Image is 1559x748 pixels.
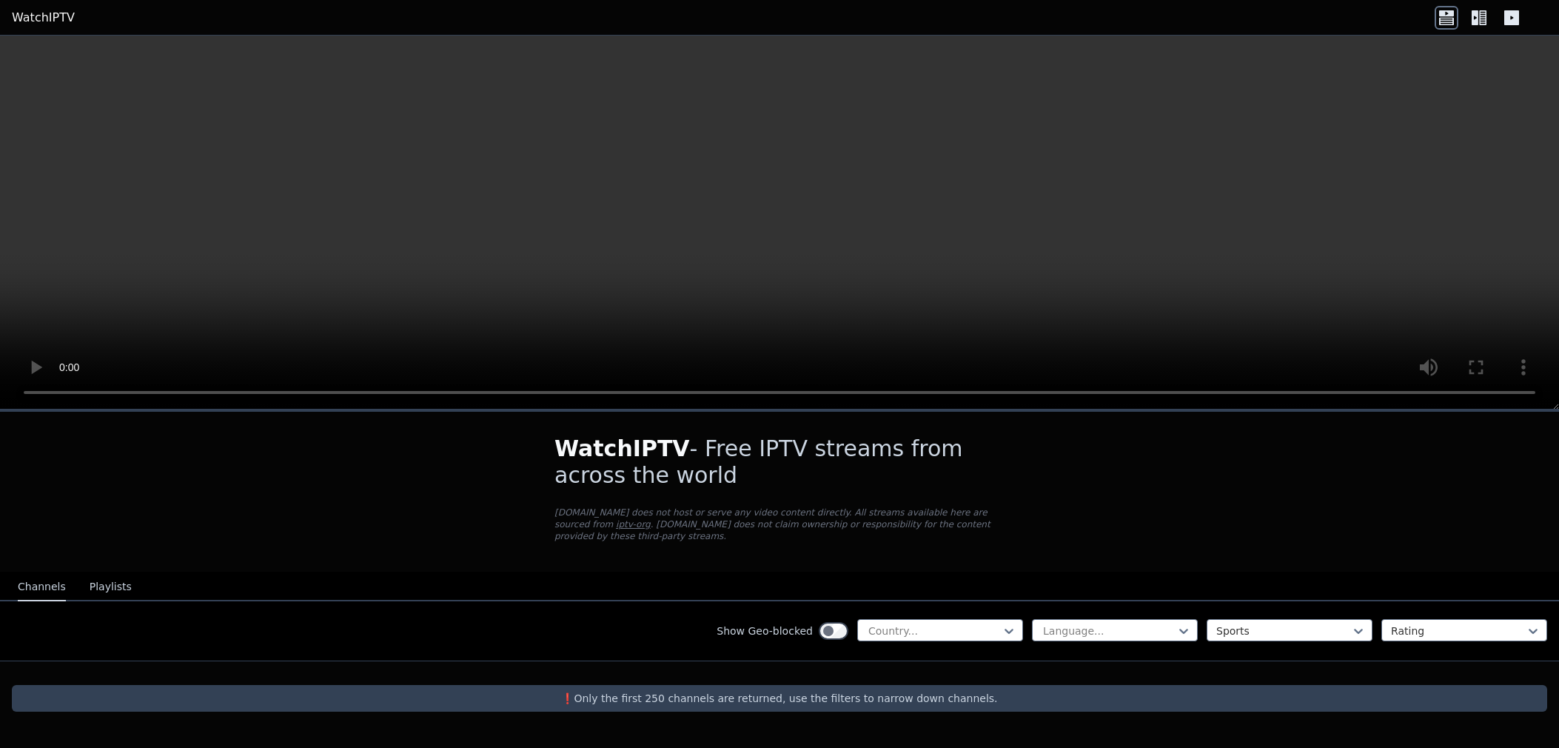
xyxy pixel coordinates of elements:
label: Show Geo-blocked [717,624,813,638]
a: WatchIPTV [12,9,75,27]
button: Playlists [90,573,132,601]
button: Channels [18,573,66,601]
h1: - Free IPTV streams from across the world [554,435,1005,489]
p: ❗️Only the first 250 channels are returned, use the filters to narrow down channels. [18,691,1541,706]
span: WatchIPTV [554,435,690,461]
p: [DOMAIN_NAME] does not host or serve any video content directly. All streams available here are s... [554,507,1005,542]
a: iptv-org [616,519,651,530]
